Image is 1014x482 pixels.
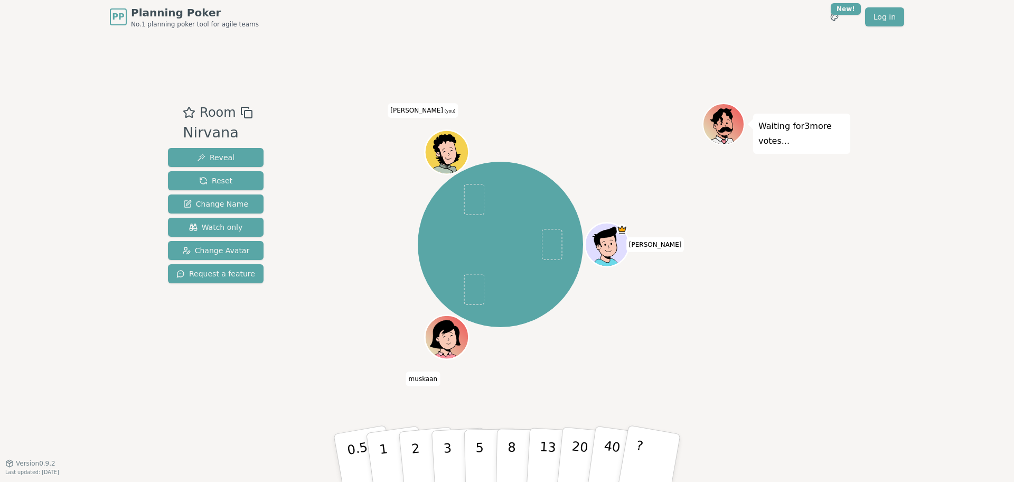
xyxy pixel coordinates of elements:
[131,5,259,20] span: Planning Poker
[168,194,264,214] button: Change Name
[758,119,845,149] p: Waiting for 3 more votes...
[183,199,248,209] span: Change Name
[406,372,440,386] span: Click to change your name
[200,103,236,122] span: Room
[131,20,259,29] span: No.1 planning poker tool for agile teams
[825,7,844,26] button: New!
[16,459,55,468] span: Version 0.9.2
[183,103,195,122] button: Add as favourite
[865,7,904,26] a: Log in
[176,268,255,279] span: Request a feature
[831,3,861,15] div: New!
[112,11,124,23] span: PP
[197,152,234,163] span: Reveal
[189,222,243,233] span: Watch only
[168,171,264,190] button: Reset
[626,237,684,252] span: Click to change your name
[426,132,467,173] button: Click to change your avatar
[617,224,628,235] span: Obulareddy is the host
[168,218,264,237] button: Watch only
[168,148,264,167] button: Reveal
[182,245,250,256] span: Change Avatar
[5,469,59,475] span: Last updated: [DATE]
[388,103,458,118] span: Click to change your name
[199,175,232,186] span: Reset
[183,122,252,144] div: Nirvana
[168,264,264,283] button: Request a feature
[5,459,55,468] button: Version0.9.2
[168,241,264,260] button: Change Avatar
[443,109,456,114] span: (you)
[110,5,259,29] a: PPPlanning PokerNo.1 planning poker tool for agile teams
